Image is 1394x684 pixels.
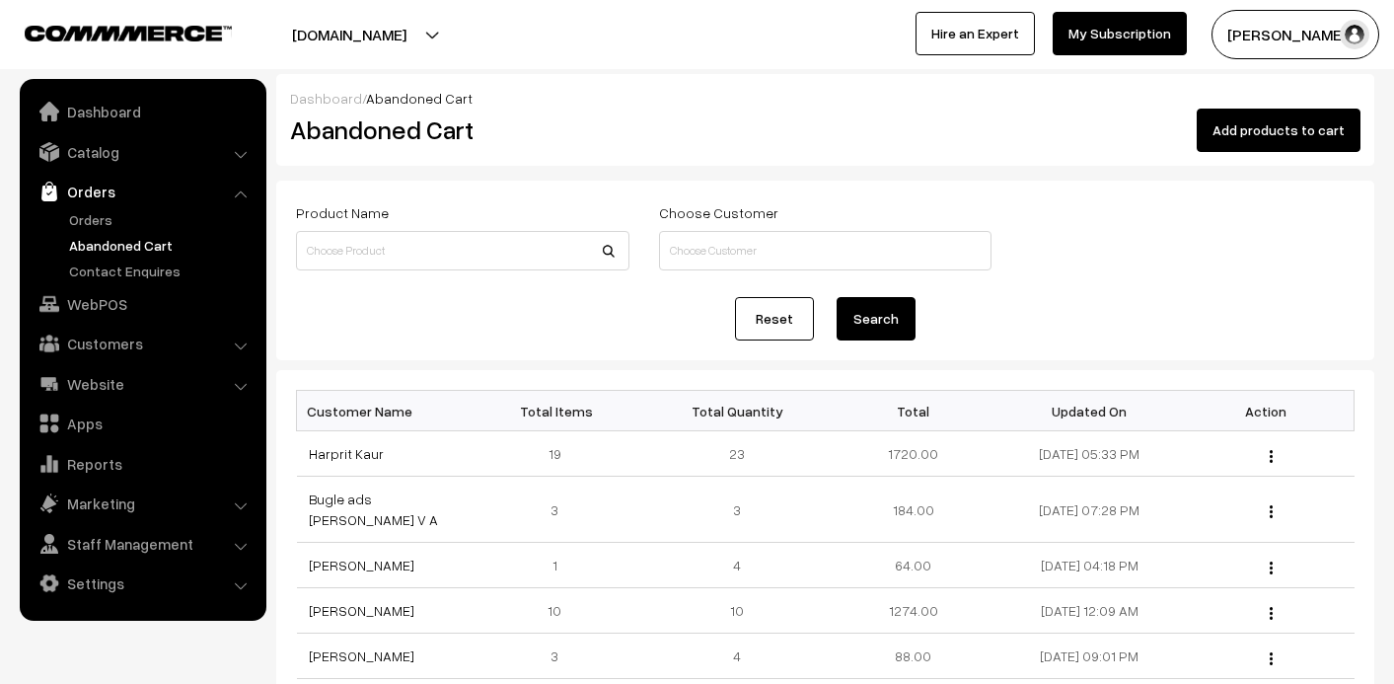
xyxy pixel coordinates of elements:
td: 10 [649,588,826,634]
td: [DATE] 12:09 AM [1001,588,1178,634]
input: Choose Customer [659,231,992,270]
a: Abandoned Cart [64,235,259,256]
a: Website [25,366,259,402]
a: Contact Enquires [64,261,259,281]
a: My Subscription [1053,12,1187,55]
img: Menu [1270,652,1273,665]
input: Choose Product [296,231,629,270]
a: Bugle ads [PERSON_NAME] V A [309,491,438,528]
a: Orders [64,209,259,230]
a: [PERSON_NAME] [309,647,414,664]
td: 4 [649,634,826,679]
th: Total Items [473,391,649,431]
td: 1 [473,543,649,588]
a: Harprit Kaur [309,445,384,462]
a: Orders [25,174,259,209]
td: 1274.00 [825,588,1001,634]
td: [DATE] 05:33 PM [1001,431,1178,477]
img: user [1340,20,1369,49]
a: COMMMERCE [25,20,197,43]
td: 3 [649,477,826,543]
button: Add products to cart [1197,109,1360,152]
img: Menu [1270,450,1273,463]
a: [PERSON_NAME] [309,602,414,619]
a: Dashboard [290,90,362,107]
div: / [290,88,1360,109]
th: Total [825,391,1001,431]
a: Settings [25,566,259,601]
span: Abandoned Cart [366,90,473,107]
a: Hire an Expert [916,12,1035,55]
img: Menu [1270,505,1273,518]
a: [PERSON_NAME] [309,557,414,573]
img: Menu [1270,607,1273,620]
td: 3 [473,477,649,543]
a: Apps [25,406,259,441]
label: Product Name [296,202,389,223]
td: 184.00 [825,477,1001,543]
td: [DATE] 07:28 PM [1001,477,1178,543]
th: Updated On [1001,391,1178,431]
th: Total Quantity [649,391,826,431]
td: 88.00 [825,634,1001,679]
th: Action [1178,391,1355,431]
button: [DOMAIN_NAME] [223,10,476,59]
a: Dashboard [25,94,259,129]
td: 64.00 [825,543,1001,588]
th: Customer Name [297,391,474,431]
label: Choose Customer [659,202,778,223]
img: COMMMERCE [25,26,232,40]
td: 10 [473,588,649,634]
td: 4 [649,543,826,588]
td: 23 [649,431,826,477]
td: [DATE] 09:01 PM [1001,634,1178,679]
td: 19 [473,431,649,477]
td: 1720.00 [825,431,1001,477]
a: Customers [25,326,259,361]
a: Catalog [25,134,259,170]
a: Reports [25,446,259,482]
td: 3 [473,634,649,679]
h2: Abandoned Cart [290,114,627,145]
a: Staff Management [25,526,259,562]
button: Search [837,297,916,341]
a: WebPOS [25,286,259,322]
td: [DATE] 04:18 PM [1001,543,1178,588]
a: Reset [735,297,814,341]
a: Marketing [25,486,259,521]
button: [PERSON_NAME]… [1211,10,1379,59]
img: Menu [1270,562,1273,574]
